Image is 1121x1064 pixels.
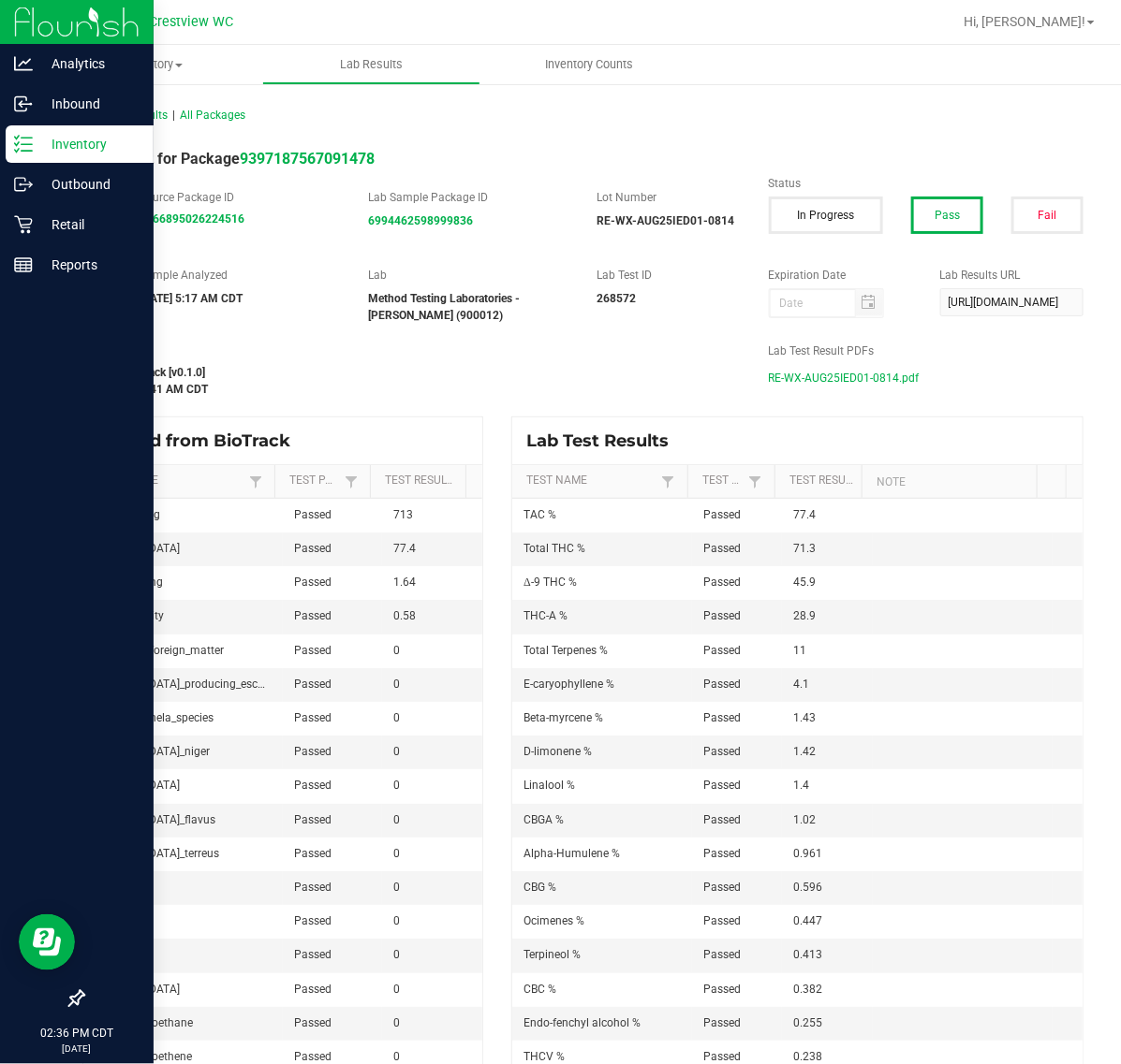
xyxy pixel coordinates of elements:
[294,813,332,826] span: Passed
[19,914,75,970] iframe: Resource center
[524,745,592,758] span: D-limonene %
[14,135,33,153] inline-svg: Inventory
[82,343,741,359] label: Last Modified
[703,609,741,622] span: Passed
[524,881,556,894] span: CBG %
[703,948,741,961] span: Passed
[95,847,219,860] span: [MEDICAL_DATA]_terreus
[524,847,620,860] span: Alpha-Humulene %
[703,644,741,657] span: Passed
[524,508,556,521] span: TAC %
[524,678,614,691] span: E-caryophyllene %
[793,881,822,894] span: 0.596
[793,644,806,657] span: 11
[140,212,244,226] a: 6366895026224516
[294,609,332,622] span: Passed
[140,267,340,284] label: Sample Analyzed
[294,914,332,927] span: Passed
[524,1050,565,1063] span: THCV %
[385,474,458,488] a: Test ResultSortable
[703,678,741,691] span: Passed
[793,745,816,758] span: 1.42
[294,948,332,961] span: Passed
[315,56,428,73] span: Lab Results
[793,948,822,961] span: 0.413
[793,914,822,927] span: 0.447
[14,95,33,113] inline-svg: Inbound
[769,267,912,284] label: Expiration Date
[745,470,767,493] a: Filter
[294,644,332,657] span: Passed
[656,470,679,493] a: Filter
[294,745,332,758] span: Passed
[769,197,884,234] button: In Progress
[368,267,568,284] label: Lab
[862,465,1037,499] th: Note
[393,711,400,724] span: 0
[95,813,215,826] span: [MEDICAL_DATA]_flavus
[911,197,983,234] button: Pass
[393,508,413,521] span: 713
[14,215,33,234] inline-svg: Retail
[524,644,608,657] span: Total Terpenes %
[597,214,734,227] strong: RE-WX-AUG25IED01-0814
[244,470,267,493] a: Filter
[526,474,656,488] a: Test NameSortable
[769,175,1084,192] label: Status
[294,678,332,691] span: Passed
[294,711,332,724] span: Passed
[393,542,416,555] span: 77.4
[45,45,262,84] a: Inventory
[703,508,741,521] span: Passed
[240,150,375,168] a: 9397187567091478
[149,14,233,30] span: Crestview WC
[82,150,375,168] span: Lab Result for Package
[524,813,564,826] span: CBGA %
[480,45,698,84] a: Inventory Counts
[8,1042,145,1056] p: [DATE]
[703,813,741,826] span: Passed
[789,474,855,488] a: Test ResultSortable
[458,474,473,488] span: Sortable
[140,292,243,305] strong: [DATE] 5:17 AM CDT
[172,109,175,122] span: |
[393,745,400,758] span: 0
[703,1016,741,1029] span: Passed
[793,576,816,589] span: 45.9
[524,948,581,961] span: Terpineol %
[769,343,1084,359] label: Lab Test Result PDFs
[597,292,636,305] strong: 268572
[294,779,332,792] span: Passed
[33,213,145,236] p: Retail
[703,983,741,996] span: Passed
[964,14,1085,29] span: Hi, [PERSON_NAME]!
[793,779,809,792] span: 1.4
[368,292,520,322] strong: Method Testing Laboratories - [PERSON_NAME] (900012)
[524,1016,641,1029] span: Endo-fenchyl alcohol %
[33,133,145,155] p: Inventory
[703,847,741,860] span: Passed
[793,1016,822,1029] span: 0.255
[703,745,741,758] span: Passed
[33,173,145,196] p: Outbound
[793,508,816,521] span: 77.4
[793,847,822,860] span: 0.961
[703,542,741,555] span: Passed
[393,813,400,826] span: 0
[393,983,400,996] span: 0
[524,983,556,996] span: CBC %
[597,267,740,284] label: Lab Test ID
[393,576,416,589] span: 1.64
[524,576,577,589] span: Δ-9 THC %
[393,847,400,860] span: 0
[524,779,575,792] span: Linalool %
[520,56,658,73] span: Inventory Counts
[95,711,214,724] span: any_salmonela_species
[524,711,603,724] span: Beta-myrcene %
[702,474,745,488] a: Test PassedSortable
[33,254,145,276] p: Reports
[940,267,1084,284] label: Lab Results URL
[14,175,33,194] inline-svg: Outbound
[524,542,585,555] span: Total THC %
